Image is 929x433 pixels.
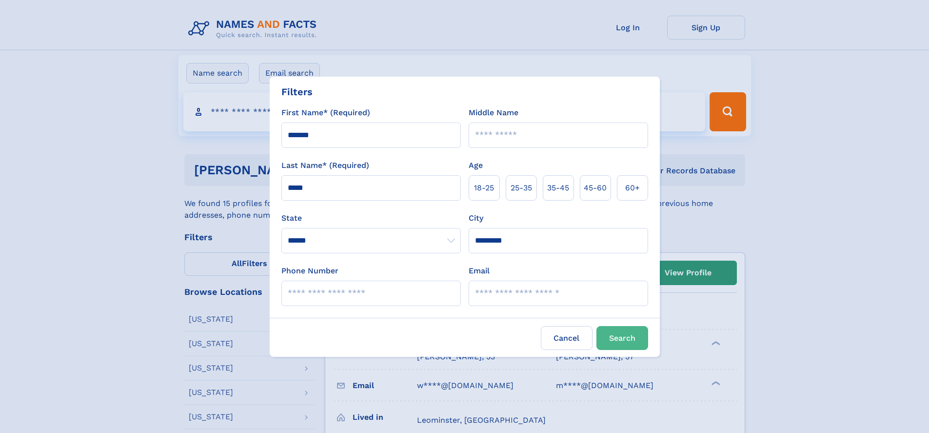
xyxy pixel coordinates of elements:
[584,182,607,194] span: 45‑60
[547,182,569,194] span: 35‑45
[469,212,483,224] label: City
[511,182,532,194] span: 25‑35
[474,182,494,194] span: 18‑25
[469,160,483,171] label: Age
[541,326,593,350] label: Cancel
[281,107,370,119] label: First Name* (Required)
[281,212,461,224] label: State
[469,265,490,277] label: Email
[625,182,640,194] span: 60+
[281,84,313,99] div: Filters
[596,326,648,350] button: Search
[281,160,369,171] label: Last Name* (Required)
[469,107,518,119] label: Middle Name
[281,265,338,277] label: Phone Number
